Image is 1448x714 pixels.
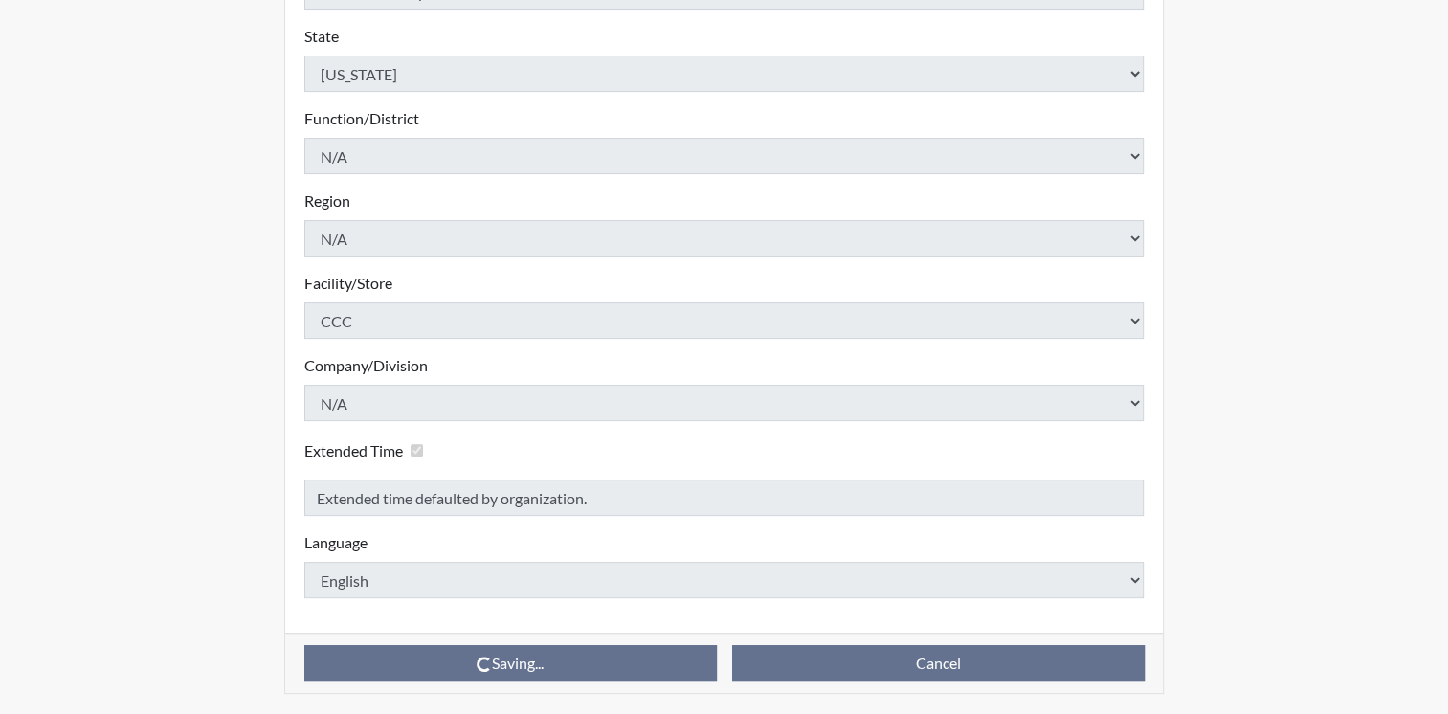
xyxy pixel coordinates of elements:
input: Reason for Extension [304,480,1145,516]
button: Saving... [304,645,717,681]
label: Region [304,190,350,212]
label: Extended Time [304,439,403,462]
label: Company/Division [304,354,428,377]
label: Function/District [304,107,419,130]
button: Cancel [732,645,1145,681]
label: Language [304,531,368,554]
label: Facility/Store [304,272,392,295]
div: Checking this box will provide the interviewee with an accomodation of extra time to answer each ... [304,436,431,464]
label: State [304,25,339,48]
